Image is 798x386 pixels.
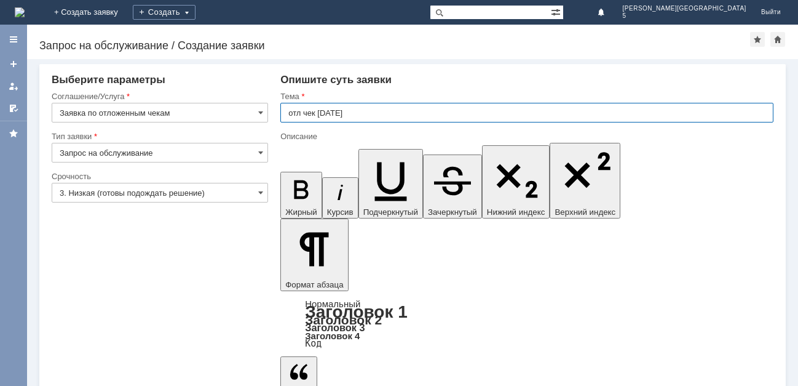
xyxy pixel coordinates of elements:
[133,5,196,20] div: Создать
[555,207,615,217] span: Верхний индекс
[4,76,23,96] a: Мои заявки
[280,172,322,219] button: Жирный
[280,219,348,291] button: Формат абзаца
[623,12,746,20] span: 5
[487,207,545,217] span: Нижний индекс
[39,39,750,52] div: Запрос на обслуживание / Создание заявки
[327,207,354,217] span: Курсив
[4,99,23,118] a: Мои согласования
[482,145,550,219] button: Нижний индекс
[305,338,322,349] a: Код
[15,7,25,17] img: logo
[550,143,620,219] button: Верхний индекс
[15,7,25,17] a: Перейти на домашнюю страницу
[750,32,765,47] div: Добавить в избранное
[423,155,482,219] button: Зачеркнутый
[305,331,360,341] a: Заголовок 4
[285,207,317,217] span: Жирный
[280,132,771,140] div: Описание
[623,5,746,12] span: [PERSON_NAME][GEOGRAPHIC_DATA]
[363,207,418,217] span: Подчеркнутый
[322,177,358,219] button: Курсив
[770,32,785,47] div: Сделать домашней страницей
[4,54,23,74] a: Создать заявку
[305,322,365,333] a: Заголовок 3
[280,74,392,86] span: Опишите суть заявки
[52,132,266,140] div: Тип заявки
[305,313,382,327] a: Заголовок 2
[280,300,773,348] div: Формат абзаца
[285,280,343,289] span: Формат абзаца
[358,149,423,219] button: Подчеркнутый
[305,299,360,309] a: Нормальный
[52,172,266,180] div: Срочность
[428,207,477,217] span: Зачеркнутый
[280,92,771,100] div: Тема
[305,302,408,321] a: Заголовок 1
[52,74,165,86] span: Выберите параметры
[551,6,563,17] span: Расширенный поиск
[52,92,266,100] div: Соглашение/Услуга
